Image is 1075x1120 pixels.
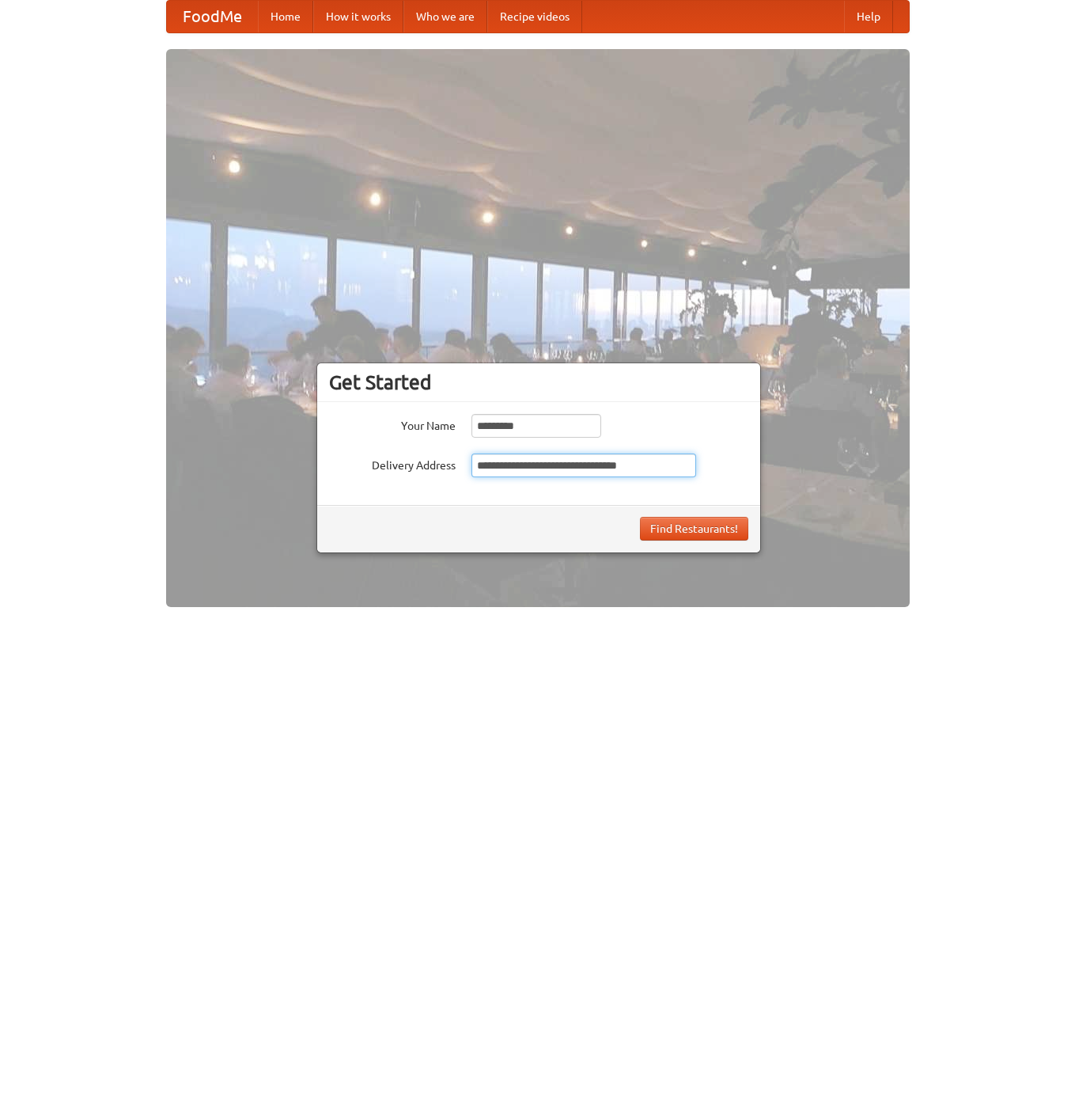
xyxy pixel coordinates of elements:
a: How it works [313,1,403,32]
a: Home [258,1,313,32]
label: Delivery Address [329,454,456,473]
h3: Get Started [329,370,748,394]
a: Help [844,1,893,32]
a: FoodMe [167,1,258,32]
label: Your Name [329,414,456,434]
button: Find Restaurants! [640,517,748,541]
a: Who we are [403,1,487,32]
a: Recipe videos [487,1,582,32]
